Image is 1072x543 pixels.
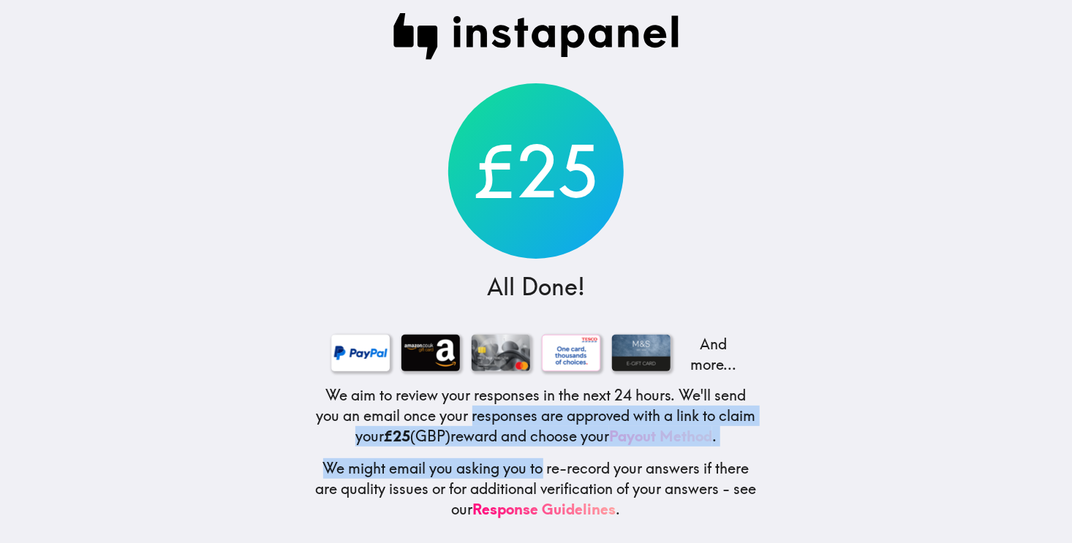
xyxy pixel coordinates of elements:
[393,13,679,60] img: Instapanel
[682,334,741,375] p: And more...
[314,385,758,447] h5: We aim to review your responses in the next 24 hours. We'll send you an email once your responses...
[487,270,585,303] h3: All Done!
[448,83,624,259] div: £25
[384,427,410,445] b: £25
[473,500,616,518] a: Response Guidelines
[314,458,758,520] h5: We might email you asking you to re-record your answers if there are quality issues or for additi...
[609,427,712,445] a: Payout Method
